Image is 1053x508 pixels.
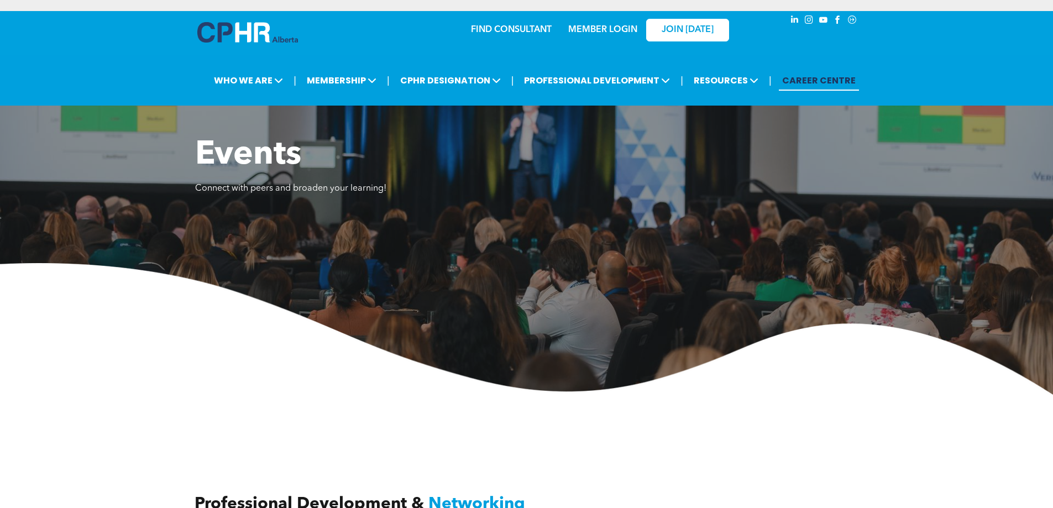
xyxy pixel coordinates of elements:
[846,14,858,29] a: Social network
[680,69,683,92] li: |
[511,69,514,92] li: |
[662,25,714,35] span: JOIN [DATE]
[211,70,286,91] span: WHO WE ARE
[803,14,815,29] a: instagram
[690,70,762,91] span: RESOURCES
[471,25,552,34] a: FIND CONSULTANT
[294,69,296,92] li: |
[832,14,844,29] a: facebook
[818,14,830,29] a: youtube
[789,14,801,29] a: linkedin
[568,25,637,34] a: MEMBER LOGIN
[769,69,772,92] li: |
[195,184,386,193] span: Connect with peers and broaden your learning!
[646,19,729,41] a: JOIN [DATE]
[197,22,298,43] img: A blue and white logo for cp alberta
[303,70,380,91] span: MEMBERSHIP
[521,70,673,91] span: PROFESSIONAL DEVELOPMENT
[195,139,301,172] span: Events
[779,70,859,91] a: CAREER CENTRE
[397,70,504,91] span: CPHR DESIGNATION
[387,69,390,92] li: |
